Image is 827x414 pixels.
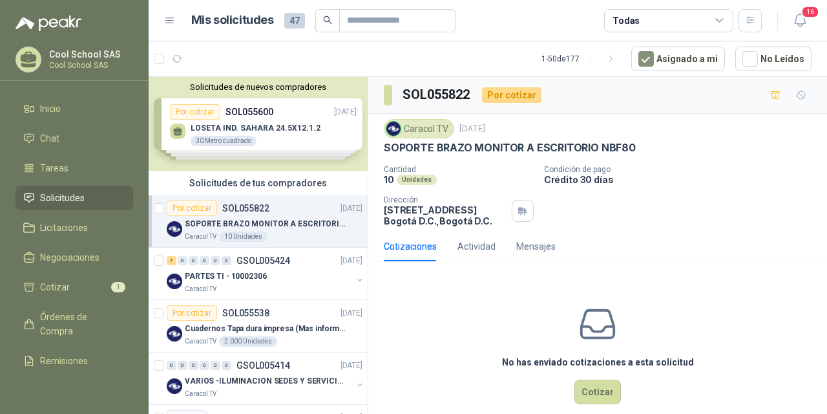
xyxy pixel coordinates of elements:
[16,305,133,343] a: Órdenes de Compra
[167,201,217,216] div: Por cotizar
[16,16,81,31] img: Logo peakr
[111,282,125,292] span: 1
[191,11,274,30] h1: Mis solicitudes
[340,307,362,320] p: [DATE]
[49,50,130,59] p: Cool School SAS
[167,253,365,294] a: 7 0 0 0 0 0 GSOL005424[DATE] Company LogoPARTES TI - 10002306Caracol TV
[384,119,454,138] div: Caracol TV
[340,202,362,215] p: [DATE]
[149,77,368,171] div: Solicitudes de nuevos compradoresPor cotizarSOL055600[DATE] LOSETA IND. SAHARA 24.5X12.1.230 Metr...
[185,284,216,294] p: Caracol TV
[236,256,290,265] p: GSOL005424
[340,255,362,267] p: [DATE]
[397,175,437,185] div: Unidades
[167,221,182,237] img: Company Logo
[189,256,198,265] div: 0
[185,218,346,230] p: SOPORTE BRAZO MONITOR A ESCRITORIO NBF80
[384,204,507,226] p: [STREET_ADDRESS] Bogotá D.C. , Bogotá D.C.
[502,355,694,369] h3: No has enviado cotizaciones a esta solicitud
[40,280,70,294] span: Cotizar
[178,256,187,265] div: 0
[167,326,182,342] img: Company Logo
[403,85,472,105] h3: SOL055822
[167,361,176,370] div: 0
[40,221,88,235] span: Licitaciones
[49,61,130,69] p: Cool School SAS
[482,87,541,103] div: Por cotizar
[167,274,182,289] img: Company Logo
[167,305,217,321] div: Por cotizar
[544,165,822,174] p: Condición de pago
[574,380,621,404] button: Cotizar
[544,174,822,185] p: Crédito 30 días
[200,361,209,370] div: 0
[40,161,68,175] span: Tareas
[167,358,365,399] a: 0 0 0 0 0 0 GSOL005414[DATE] Company LogoVARIOS -ILUMINACION SEDES Y SERVICIOSCaracol TV
[40,354,88,368] span: Remisiones
[384,174,394,185] p: 10
[185,375,346,387] p: VARIOS -ILUMINACION SEDES Y SERVICIOS
[219,232,267,242] div: 10 Unidades
[185,270,267,283] p: PARTES TI - 10002306
[222,309,269,318] p: SOL055538
[16,186,133,210] a: Solicitudes
[631,47,725,71] button: Asignado a mi
[189,361,198,370] div: 0
[340,360,362,372] p: [DATE]
[788,9,811,32] button: 16
[457,239,496,254] div: Actividad
[222,361,231,370] div: 0
[386,122,401,136] img: Company Logo
[40,131,59,146] span: Chat
[541,49,621,69] div: 1 - 50 de 177
[149,300,368,353] a: Por cotizarSOL055538[DATE] Company LogoCuadernos Tapa dura impresa (Mas informacion en el adjunto...
[384,195,507,204] p: Dirección
[236,361,290,370] p: GSOL005414
[211,361,220,370] div: 0
[40,250,99,265] span: Negociaciones
[219,336,277,347] div: 2.000 Unidades
[178,361,187,370] div: 0
[516,239,556,254] div: Mensajes
[40,191,85,205] span: Solicitudes
[16,245,133,270] a: Negociaciones
[222,204,269,213] p: SOL055822
[211,256,220,265] div: 0
[185,336,216,347] p: Caracol TV
[612,14,640,28] div: Todas
[167,378,182,394] img: Company Logo
[185,232,216,242] p: Caracol TV
[16,126,133,151] a: Chat
[40,102,61,116] span: Inicio
[16,378,133,403] a: Configuración
[167,256,176,265] div: 7
[16,215,133,240] a: Licitaciones
[154,82,362,92] button: Solicitudes de nuevos compradores
[384,239,437,254] div: Cotizaciones
[185,389,216,399] p: Caracol TV
[735,47,811,71] button: No Leídos
[801,6,819,18] span: 16
[16,275,133,300] a: Cotizar1
[384,141,636,155] p: SOPORTE BRAZO MONITOR A ESCRITORIO NBF80
[16,349,133,373] a: Remisiones
[185,323,346,335] p: Cuadernos Tapa dura impresa (Mas informacion en el adjunto)
[16,96,133,121] a: Inicio
[284,13,305,28] span: 47
[149,171,368,195] div: Solicitudes de tus compradores
[222,256,231,265] div: 0
[40,310,121,338] span: Órdenes de Compra
[16,156,133,180] a: Tareas
[459,123,485,135] p: [DATE]
[323,16,332,25] span: search
[384,165,534,174] p: Cantidad
[200,256,209,265] div: 0
[149,195,368,248] a: Por cotizarSOL055822[DATE] Company LogoSOPORTE BRAZO MONITOR A ESCRITORIO NBF80Caracol TV10 Unidades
